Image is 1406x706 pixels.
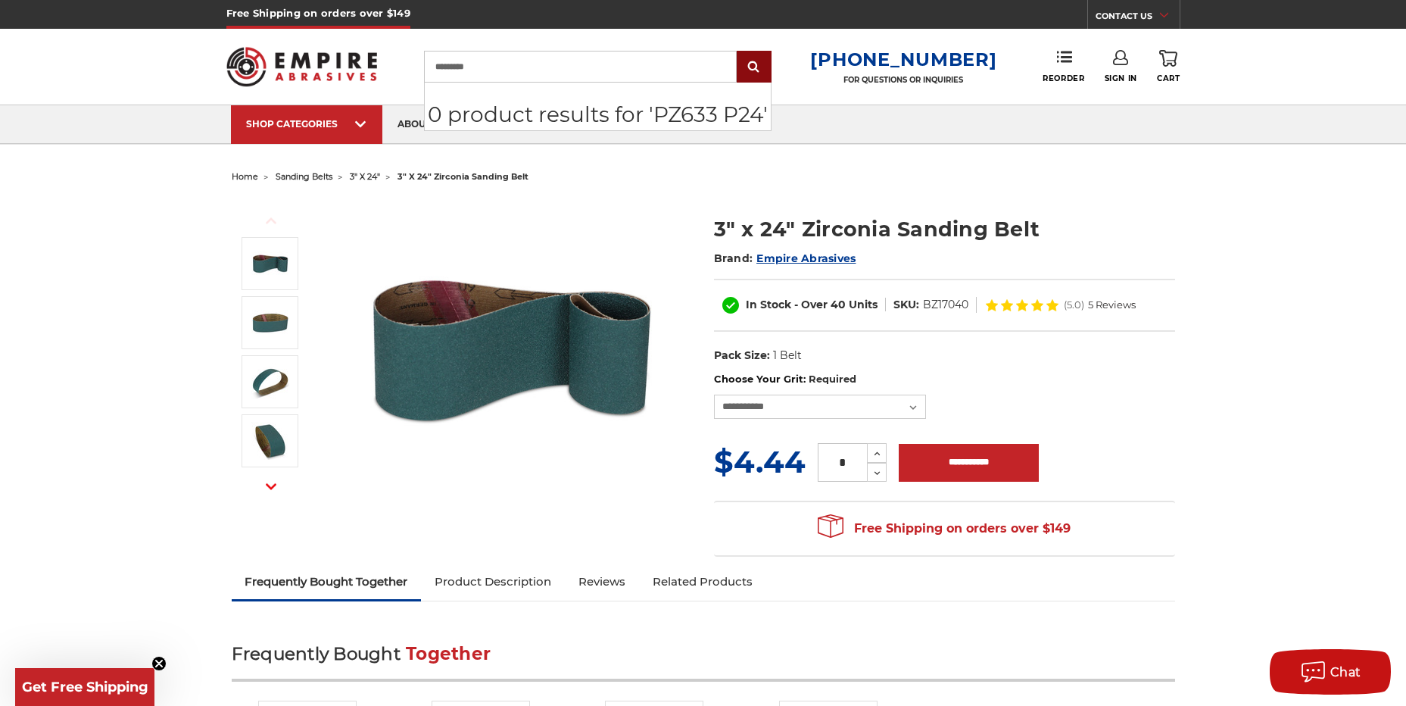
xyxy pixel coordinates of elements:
[1270,649,1391,695] button: Chat
[226,37,378,96] img: Empire Abrasives
[794,298,828,311] span: - Over
[1064,300,1084,310] span: (5.0)
[1157,73,1180,83] span: Cart
[361,198,664,501] img: 3" x 24" Zirconia Sanding Belt
[421,565,565,598] a: Product Description
[714,214,1175,244] h1: 3" x 24" Zirconia Sanding Belt
[849,298,878,311] span: Units
[714,372,1175,387] label: Choose Your Grit:
[251,363,289,401] img: 3" x 24" Zirc Sanding Belt
[151,656,167,671] button: Close teaser
[397,171,528,182] span: 3" x 24" zirconia sanding belt
[714,348,770,364] dt: Pack Size:
[1043,50,1084,83] a: Reorder
[714,251,753,265] span: Brand:
[818,514,1071,544] span: Free Shipping on orders over $149
[1043,73,1084,83] span: Reorder
[251,422,289,460] img: 3" x 24" Sanding Belt - Zirc
[350,171,380,182] a: 3" x 24"
[253,205,289,237] button: Previous
[251,304,289,342] img: 3" x 24" Sanding Belt - Zirconia
[809,373,856,385] small: Required
[15,668,154,706] div: Get Free ShippingClose teaser
[773,348,802,364] dd: 1 Belt
[746,298,791,311] span: In Stock
[246,118,367,130] div: SHOP CATEGORIES
[22,679,148,695] span: Get Free Shipping
[406,643,491,664] span: Together
[251,245,289,283] img: 3" x 24" Zirconia Sanding Belt
[1330,665,1361,679] span: Chat
[639,565,766,598] a: Related Products
[1157,50,1180,83] a: Cart
[1096,8,1180,29] a: CONTACT US
[425,98,771,130] p: 0 product results for 'PZ633 P24'
[923,297,968,313] dd: BZ17040
[232,565,422,598] a: Frequently Bought Together
[810,75,996,85] p: FOR QUESTIONS OR INQUIRIES
[232,643,401,664] span: Frequently Bought
[253,470,289,503] button: Next
[756,251,856,265] a: Empire Abrasives
[893,297,919,313] dt: SKU:
[276,171,332,182] a: sanding belts
[831,298,846,311] span: 40
[1088,300,1136,310] span: 5 Reviews
[382,105,461,144] a: about us
[1105,73,1137,83] span: Sign In
[232,171,258,182] a: home
[565,565,639,598] a: Reviews
[810,48,996,70] a: [PHONE_NUMBER]
[739,52,769,83] input: Submit
[714,443,806,480] span: $4.44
